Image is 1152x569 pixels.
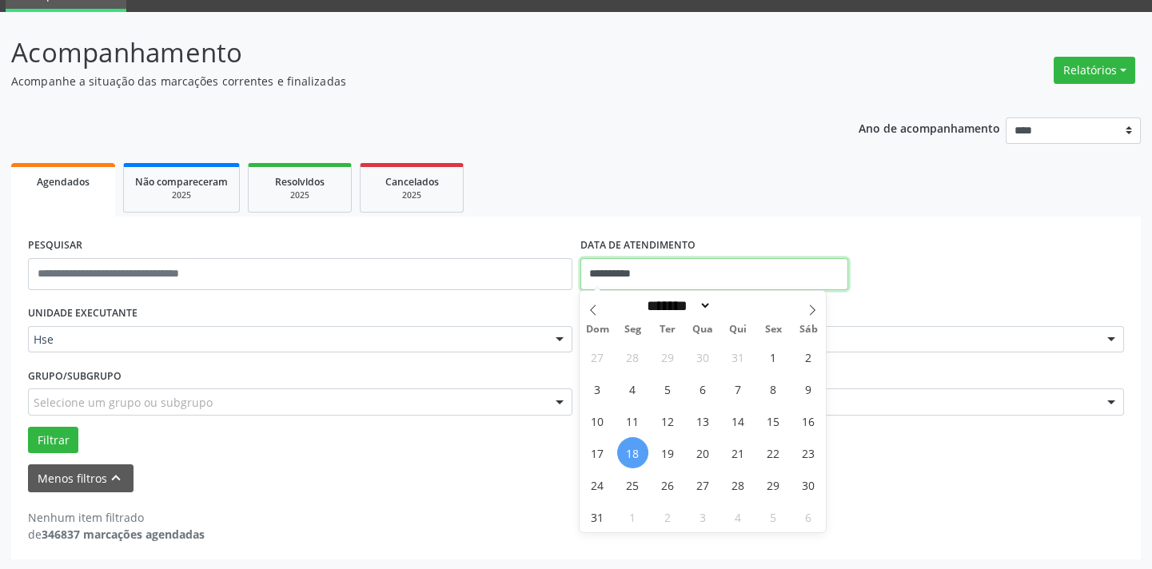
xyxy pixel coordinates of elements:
span: Sáb [791,324,826,335]
span: Setembro 1, 2025 [617,501,648,532]
span: Agosto 15, 2025 [758,405,789,436]
span: Julho 30, 2025 [688,341,719,372]
span: Agosto 12, 2025 [652,405,684,436]
span: Agosto 23, 2025 [793,437,824,468]
p: Acompanhe a situação das marcações correntes e finalizadas [11,73,802,90]
span: Agosto 8, 2025 [758,373,789,404]
label: UNIDADE EXECUTANTE [28,301,138,326]
span: Agosto 4, 2025 [617,373,648,404]
button: Relatórios [1054,57,1135,84]
div: 2025 [260,189,340,201]
span: Dom [580,324,615,335]
span: Agosto 28, 2025 [723,469,754,500]
span: Agosto 9, 2025 [793,373,824,404]
span: Cancelados [385,175,439,189]
span: Agosto 11, 2025 [617,405,648,436]
span: Agosto 30, 2025 [793,469,824,500]
span: Agosto 27, 2025 [688,469,719,500]
label: PESQUISAR [28,233,82,258]
div: Nenhum item filtrado [28,509,205,526]
span: Setembro 3, 2025 [688,501,719,532]
span: Setembro 2, 2025 [652,501,684,532]
span: Agosto 29, 2025 [758,469,789,500]
span: Hse [34,332,540,348]
button: Menos filtroskeyboard_arrow_up [28,464,134,492]
span: Agosto 17, 2025 [582,437,613,468]
span: Agosto 14, 2025 [723,405,754,436]
span: Setembro 6, 2025 [793,501,824,532]
span: Qui [720,324,755,335]
button: Filtrar [28,427,78,454]
span: Setembro 4, 2025 [723,501,754,532]
i: keyboard_arrow_up [107,469,125,487]
span: Agosto 13, 2025 [688,405,719,436]
div: de [28,526,205,543]
div: 2025 [135,189,228,201]
span: Selecione um grupo ou subgrupo [34,394,213,411]
span: Agosto 25, 2025 [617,469,648,500]
span: Seg [615,324,650,335]
span: Agosto 18, 2025 [617,437,648,468]
span: Julho 28, 2025 [617,341,648,372]
span: Agosto 3, 2025 [582,373,613,404]
span: #00050 - Proctologia [586,394,1092,410]
span: Agosto 7, 2025 [723,373,754,404]
span: Agosto 19, 2025 [652,437,684,468]
span: Agosto 31, 2025 [582,501,613,532]
select: Month [642,297,712,314]
span: Qua [685,324,720,335]
span: Julho 31, 2025 [723,341,754,372]
span: Agosto 2, 2025 [793,341,824,372]
span: Todos os profissionais [586,332,1092,348]
span: Setembro 5, 2025 [758,501,789,532]
span: Resolvidos [275,175,325,189]
span: Agosto 24, 2025 [582,469,613,500]
span: Agosto 22, 2025 [758,437,789,468]
span: Não compareceram [135,175,228,189]
label: Grupo/Subgrupo [28,364,122,388]
span: Agendados [37,175,90,189]
label: DATA DE ATENDIMENTO [580,233,696,258]
span: Agosto 20, 2025 [688,437,719,468]
span: Agosto 16, 2025 [793,405,824,436]
p: Acompanhamento [11,33,802,73]
input: Year [712,297,764,314]
span: Agosto 26, 2025 [652,469,684,500]
span: Julho 29, 2025 [652,341,684,372]
strong: 346837 marcações agendadas [42,527,205,542]
span: Agosto 5, 2025 [652,373,684,404]
span: Agosto 21, 2025 [723,437,754,468]
span: Sex [755,324,791,335]
div: 2025 [372,189,452,201]
span: Agosto 10, 2025 [582,405,613,436]
span: Agosto 1, 2025 [758,341,789,372]
span: Julho 27, 2025 [582,341,613,372]
p: Ano de acompanhamento [859,117,1000,137]
span: Ter [650,324,685,335]
span: Agosto 6, 2025 [688,373,719,404]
